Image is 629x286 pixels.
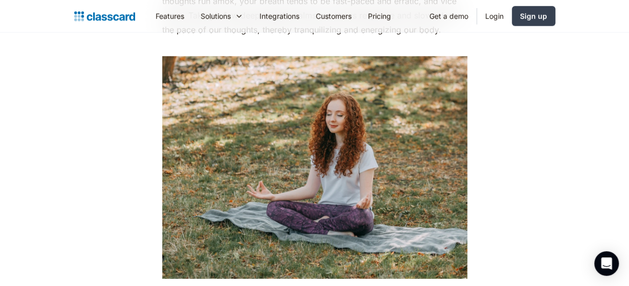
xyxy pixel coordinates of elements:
[594,251,619,276] div: Open Intercom Messenger
[421,5,476,28] a: Get a demo
[360,5,399,28] a: Pricing
[477,5,512,28] a: Login
[512,6,555,26] a: Sign up
[308,5,360,28] a: Customers
[251,5,308,28] a: Integrations
[201,11,231,21] div: Solutions
[147,5,192,28] a: Features
[74,9,135,24] a: home
[520,11,547,21] div: Sign up
[162,56,467,279] img: a person sitting on a blanket in the grass
[192,5,251,28] div: Solutions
